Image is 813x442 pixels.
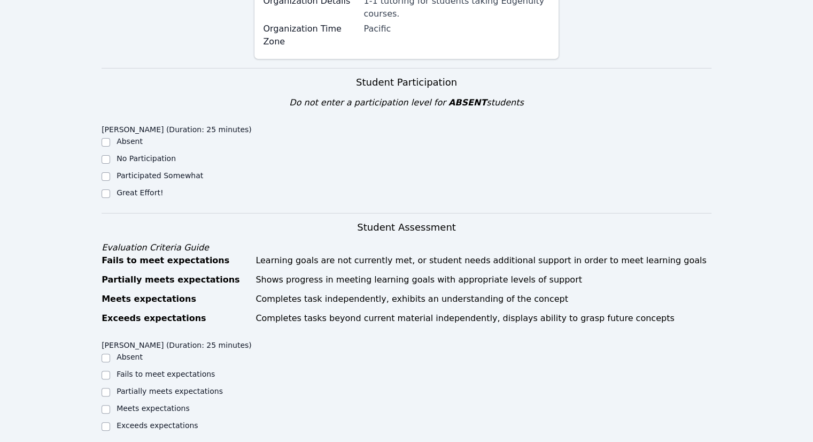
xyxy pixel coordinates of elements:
[102,273,249,286] div: Partially meets expectations
[117,137,143,146] label: Absent
[102,220,711,235] h3: Student Assessment
[102,312,249,325] div: Exceeds expectations
[117,353,143,361] label: Absent
[117,154,176,163] label: No Participation
[363,22,549,35] div: Pacific
[102,241,711,254] div: Evaluation Criteria Guide
[255,312,711,325] div: Completes tasks beyond current material independently, displays ability to grasp future concepts
[102,336,252,352] legend: [PERSON_NAME] (Duration: 25 minutes)
[117,370,215,378] label: Fails to meet expectations
[102,96,711,109] div: Do not enter a participation level for students
[102,254,249,267] div: Fails to meet expectations
[117,387,223,395] label: Partially meets expectations
[255,254,711,267] div: Learning goals are not currently met, or student needs additional support in order to meet learni...
[117,421,198,430] label: Exceeds expectations
[102,75,711,90] h3: Student Participation
[102,293,249,306] div: Meets expectations
[117,188,163,197] label: Great Effort!
[448,97,486,108] span: ABSENT
[117,171,203,180] label: Participated Somewhat
[263,22,357,48] label: Organization Time Zone
[117,404,190,413] label: Meets expectations
[255,273,711,286] div: Shows progress in meeting learning goals with appropriate levels of support
[255,293,711,306] div: Completes task independently, exhibits an understanding of the concept
[102,120,252,136] legend: [PERSON_NAME] (Duration: 25 minutes)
